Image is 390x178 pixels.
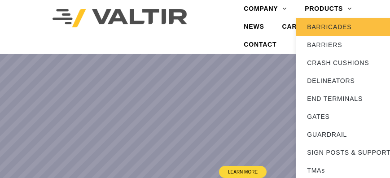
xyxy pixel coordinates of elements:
[273,18,333,36] a: CAREERS
[219,166,267,178] a: LEARN MORE
[235,36,285,54] a: CONTACT
[53,9,187,27] img: Valtir
[235,18,273,36] a: NEWS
